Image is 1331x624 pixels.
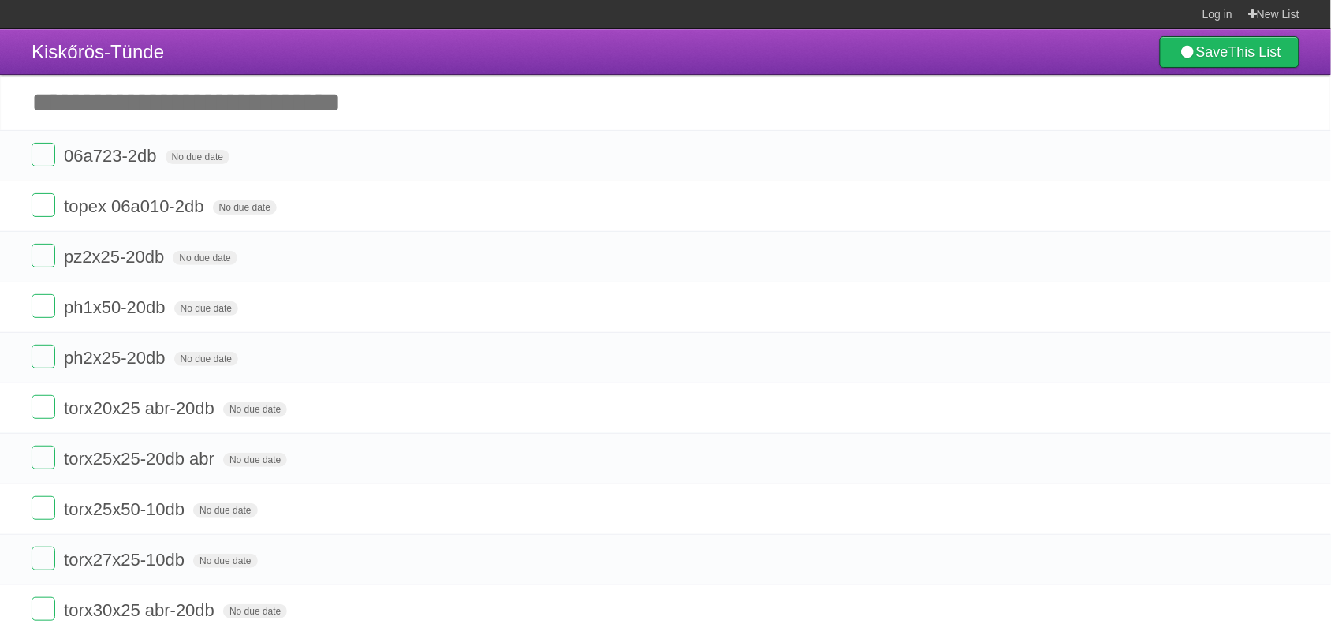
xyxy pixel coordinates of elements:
[223,402,287,417] span: No due date
[32,41,164,62] span: Kiskőrös-Tünde
[64,348,169,368] span: ph2x25-20db
[1160,36,1299,68] a: SaveThis List
[166,150,229,164] span: No due date
[64,297,169,317] span: ph1x50-20db
[223,604,287,618] span: No due date
[64,398,218,418] span: torx20x25 abr-20db
[32,345,55,368] label: Done
[174,301,238,316] span: No due date
[173,251,237,265] span: No due date
[213,200,277,215] span: No due date
[174,352,238,366] span: No due date
[32,446,55,469] label: Done
[64,499,188,519] span: torx25x50-10db
[64,550,188,570] span: torx27x25-10db
[64,247,168,267] span: pz2x25-20db
[193,503,257,518] span: No due date
[64,196,207,216] span: topex 06a010-2db
[32,496,55,520] label: Done
[193,554,257,568] span: No due date
[64,146,160,166] span: 06a723-2db
[32,294,55,318] label: Done
[1228,44,1281,60] b: This List
[64,449,218,469] span: torx25x25-20db abr
[32,597,55,621] label: Done
[32,244,55,267] label: Done
[32,547,55,570] label: Done
[32,143,55,166] label: Done
[32,193,55,217] label: Done
[64,600,218,620] span: torx30x25 abr-20db
[32,395,55,419] label: Done
[223,453,287,467] span: No due date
